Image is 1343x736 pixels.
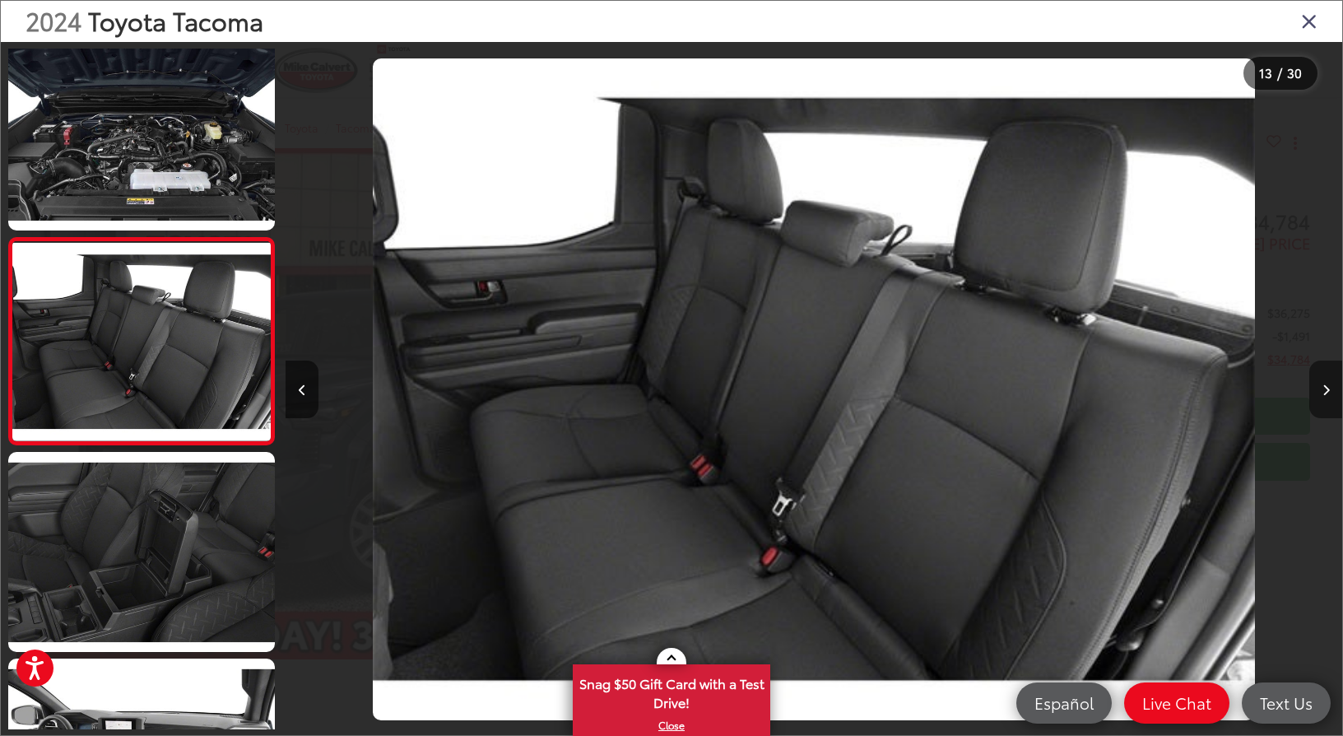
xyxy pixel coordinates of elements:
[1259,63,1272,82] span: 13
[574,666,769,716] span: Snag $50 Gift Card with a Test Drive!
[1026,692,1102,713] span: Español
[1016,682,1112,724] a: Español
[26,2,81,38] span: 2024
[1242,682,1331,724] a: Text Us
[6,29,277,233] img: 2024 Toyota Tacoma SR
[1252,692,1321,713] span: Text Us
[1287,63,1302,82] span: 30
[1309,361,1342,418] button: Next image
[6,450,277,654] img: 2024 Toyota Tacoma SR
[1124,682,1229,724] a: Live Chat
[88,2,263,38] span: Toyota Tacoma
[286,58,1342,721] div: 2024 Toyota Tacoma SR 12
[286,361,318,418] button: Previous image
[10,242,273,440] img: 2024 Toyota Tacoma SR
[1134,692,1220,713] span: Live Chat
[1276,68,1284,79] span: /
[373,58,1256,721] img: 2024 Toyota Tacoma SR
[1301,10,1317,31] i: Close gallery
